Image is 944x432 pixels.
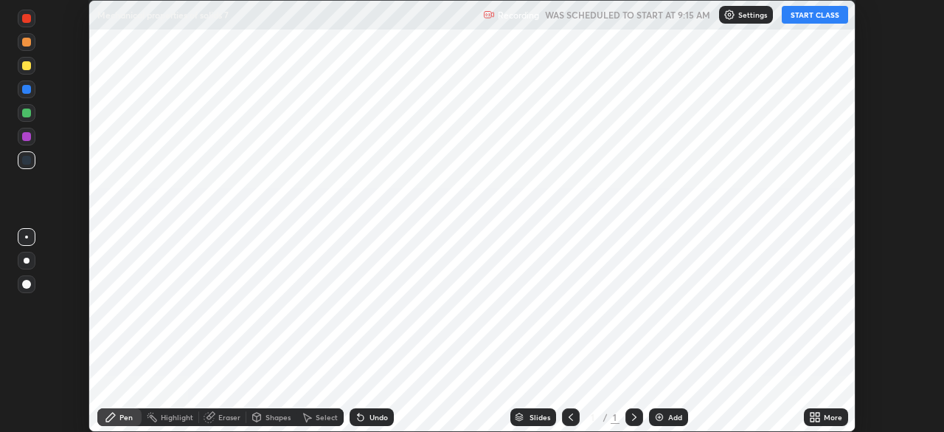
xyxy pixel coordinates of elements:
img: class-settings-icons [723,9,735,21]
img: add-slide-button [653,411,665,423]
p: Recording [498,10,539,21]
div: 1 [586,413,600,422]
button: START CLASS [782,6,848,24]
div: More [824,414,842,421]
div: Undo [369,414,388,421]
h5: WAS SCHEDULED TO START AT 9:15 AM [545,8,710,21]
div: Eraser [218,414,240,421]
div: / [603,413,608,422]
div: Shapes [265,414,291,421]
div: 1 [611,411,619,424]
div: Select [316,414,338,421]
p: Settings [738,11,767,18]
img: recording.375f2c34.svg [483,9,495,21]
div: Pen [119,414,133,421]
p: Mechanical properties of solids 7 [97,9,229,21]
div: Add [668,414,682,421]
div: Slides [530,414,550,421]
div: Highlight [161,414,193,421]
